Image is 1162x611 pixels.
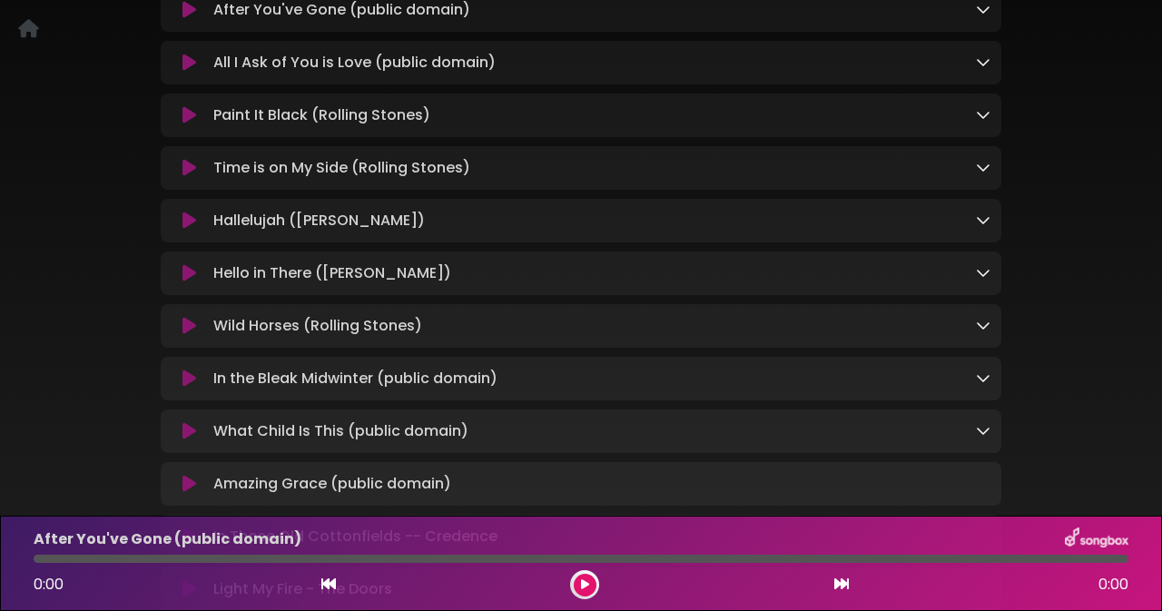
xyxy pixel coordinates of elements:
p: After You've Gone (public domain) [34,528,301,550]
p: Time is on My Side (Rolling Stones) [213,157,470,179]
p: Hello in There ([PERSON_NAME]) [213,262,451,284]
p: Paint It Black (Rolling Stones) [213,104,430,126]
p: In the Bleak Midwinter (public domain) [213,368,497,389]
p: All I Ask of You is Love (public domain) [213,52,496,74]
p: Hallelujah ([PERSON_NAME]) [213,210,425,232]
p: Wild Horses (Rolling Stones) [213,315,422,337]
p: Amazing Grace (public domain) [213,473,451,495]
span: 0:00 [1098,574,1128,596]
p: What Child Is This (public domain) [213,420,468,442]
span: 0:00 [34,574,64,595]
img: songbox-logo-white.png [1065,527,1128,551]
